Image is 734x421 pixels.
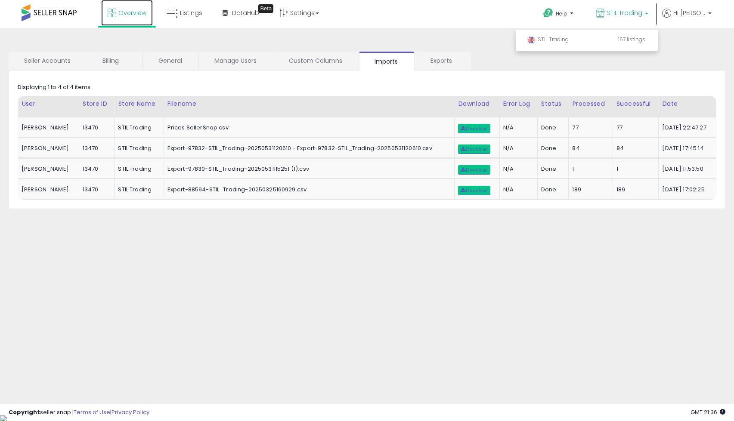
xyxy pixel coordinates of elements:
a: General [143,52,198,70]
div: [DATE] 17:02:25 [662,186,709,194]
div: 189 [616,186,652,194]
a: Seller Accounts [9,52,86,70]
div: 84 [616,144,652,152]
div: [DATE] 22:47:27 [662,124,709,132]
div: STIL Trading [118,124,157,132]
div: Prices SellerSnap.csv [167,124,448,132]
div: 84 [572,144,606,152]
div: Processed [572,99,609,108]
span: Help [556,10,567,17]
span: Listings [180,9,202,17]
div: Tooltip anchor [258,4,273,13]
div: [PERSON_NAME] [22,186,72,194]
div: 189 [572,186,606,194]
div: Error Log [503,99,534,108]
span: Hi [PERSON_NAME] [673,9,706,17]
div: Successful [616,99,655,108]
span: Download [461,126,487,131]
div: Store Name [118,99,160,108]
div: STIL Trading [118,144,157,152]
img: uk.png [527,36,536,44]
span: Download [461,188,487,193]
a: Download [458,124,490,133]
div: STIL Trading [118,186,157,194]
div: [PERSON_NAME] [22,144,72,152]
span: 2025-09-15 21:36 GMT [691,408,725,416]
span: Download [461,167,487,172]
div: Done [541,144,562,152]
div: N/A [503,186,531,194]
div: Displaying 1 to 4 of 4 items [18,83,90,92]
a: Help [536,1,582,28]
span: 157 listings [618,36,645,43]
div: Download [458,99,496,108]
a: Manage Users [199,52,272,70]
div: [DATE] 17:45:14 [662,144,709,152]
i: Get Help [543,8,554,18]
div: STIL Trading [118,165,157,173]
a: Privacy Policy [111,408,149,416]
span: Download [461,147,487,152]
div: [PERSON_NAME] [22,124,72,132]
span: Overview [118,9,146,17]
div: Done [541,165,562,173]
a: Custom Columns [273,52,358,70]
div: Export-97832-STIL_Trading-20250531120610 - Export-97832-STIL_Trading-20250531120610.csv [167,144,448,152]
div: [DATE] 11:53:50 [662,165,709,173]
div: 77 [616,124,652,132]
div: Done [541,186,562,194]
a: Hi [PERSON_NAME] [662,9,712,28]
div: 13470 [83,124,108,132]
div: Export-97830-STIL_Trading-20250531115251 (1).csv [167,165,448,173]
div: N/A [503,144,531,152]
div: Done [541,124,562,132]
div: Filename [167,99,451,108]
a: Billing [87,52,142,70]
div: [PERSON_NAME] [22,165,72,173]
div: N/A [503,165,531,173]
a: Download [458,165,490,175]
a: Imports [359,52,414,71]
div: 1 [616,165,652,173]
div: 1 [572,165,606,173]
span: STIL Trading [527,36,569,43]
div: 77 [572,124,606,132]
div: 13470 [83,186,108,194]
strong: Copyright [9,408,40,416]
span: DataHub [232,9,259,17]
a: Exports [415,52,470,70]
a: Download [458,144,490,154]
a: Terms of Use [74,408,110,416]
div: Store ID [83,99,111,108]
div: User [22,99,75,108]
div: Status [541,99,565,108]
div: Export-88594-STIL_Trading-20250325160929.csv [167,186,448,194]
div: 13470 [83,144,108,152]
a: Download [458,186,490,195]
div: seller snap | | [9,409,149,417]
div: 13470 [83,165,108,173]
div: Date [662,99,712,108]
div: N/A [503,124,531,132]
span: STIL Trading [607,9,642,17]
